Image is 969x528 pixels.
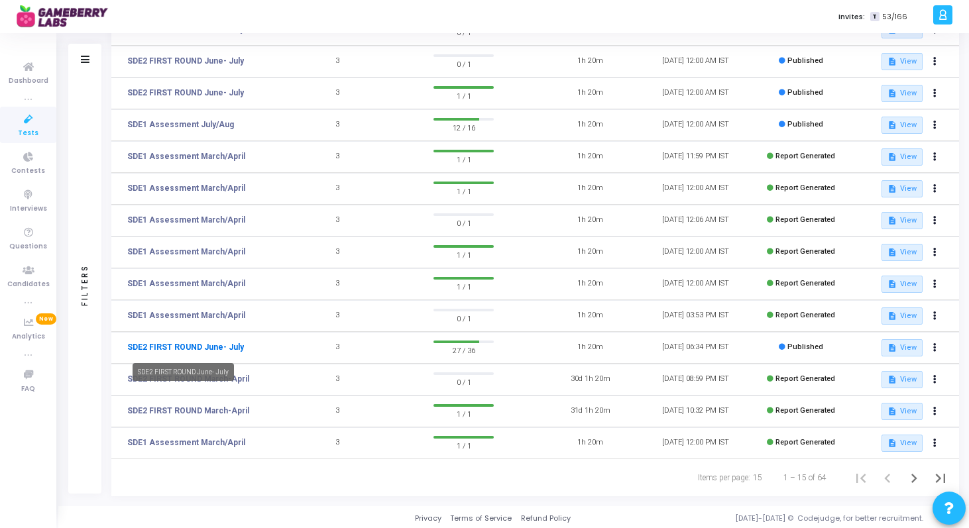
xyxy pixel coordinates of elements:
td: 3 [284,300,390,332]
td: 3 [284,237,390,268]
td: [DATE] 12:00 AM IST [643,46,748,78]
td: [DATE] 06:34 PM IST [643,332,748,364]
button: View [882,53,922,70]
label: Invites: [838,11,865,23]
img: logo [17,3,116,30]
button: View [882,244,922,261]
span: Contests [11,166,45,177]
button: View [882,117,922,134]
mat-icon: description [887,343,897,352]
mat-icon: description [887,248,897,257]
button: View [882,403,922,420]
td: [DATE] 12:00 AM IST [643,109,748,141]
a: SDE1 Assessment March/April [127,246,245,258]
a: SDE1 Assessment March/April [127,437,245,449]
span: Report Generated [775,311,835,319]
span: Dashboard [9,76,48,87]
span: New [36,313,56,325]
span: 1 / 1 [433,439,494,452]
mat-icon: description [887,407,897,416]
button: Next page [901,464,927,491]
a: SDE1 Assessment July/Aug [127,119,234,131]
a: SDE2 FIRST ROUND June- July [127,87,244,99]
span: 0 / 1 [433,57,494,70]
span: 1 / 1 [433,89,494,102]
span: 1 / 1 [433,407,494,420]
td: 1h 20m [538,173,643,205]
td: 1h 20m [538,427,643,459]
td: 1h 20m [538,46,643,78]
span: Report Generated [775,438,835,447]
button: First page [848,464,874,491]
a: SDE1 Assessment March/April [127,278,245,290]
div: SDE2 FIRST ROUND June- July [133,363,234,381]
a: SDE1 Assessment March/April [127,150,245,162]
span: 0 / 1 [433,216,494,229]
mat-icon: description [887,152,897,162]
button: View [882,85,922,102]
button: View [882,371,922,388]
button: View [882,212,922,229]
span: Report Generated [775,184,835,192]
div: 1 – 15 of 64 [783,472,826,484]
td: 1h 20m [538,78,643,109]
td: 3 [284,205,390,237]
mat-icon: description [887,216,897,225]
span: Published [787,56,823,65]
span: Analytics [12,331,45,343]
a: Terms of Service [450,513,512,524]
a: Refund Policy [521,513,571,524]
button: View [882,148,922,166]
button: Previous page [874,464,901,491]
button: Last page [927,464,954,491]
td: 1h 20m [538,109,643,141]
mat-icon: description [887,311,897,321]
span: 12 / 16 [433,121,494,134]
span: Questions [9,241,47,252]
mat-icon: description [887,57,897,66]
a: SDE1 Assessment March/April [127,182,245,194]
span: 1 / 1 [433,152,494,166]
span: Report Generated [775,215,835,224]
span: Report Generated [775,152,835,160]
span: Report Generated [775,406,835,415]
mat-icon: description [887,121,897,130]
div: Items per page: [698,472,750,484]
td: 1h 20m [538,268,643,300]
mat-icon: description [887,280,897,289]
span: T [870,12,879,22]
span: 0 / 1 [433,311,494,325]
td: 3 [284,109,390,141]
td: 1h 20m [538,141,643,173]
span: Interviews [10,203,47,215]
div: 15 [753,472,762,484]
a: Privacy [415,513,441,524]
span: 1 / 1 [433,184,494,197]
span: Report Generated [775,247,835,256]
td: 3 [284,332,390,364]
div: Filters [79,212,91,358]
td: 3 [284,46,390,78]
button: View [882,276,922,293]
div: [DATE]-[DATE] © Codejudge, for better recruitment. [571,513,952,524]
td: [DATE] 12:06 AM IST [643,205,748,237]
mat-icon: description [887,375,897,384]
span: Report Generated [775,374,835,383]
span: Report Generated [775,279,835,288]
span: Candidates [7,279,50,290]
td: 3 [284,427,390,459]
span: 1 / 1 [433,248,494,261]
mat-icon: description [887,439,897,448]
span: 27 / 36 [433,343,494,356]
td: [DATE] 03:53 PM IST [643,300,748,332]
td: 3 [284,364,390,396]
td: 1h 20m [538,332,643,364]
a: SDE1 Assessment March/April [127,214,245,226]
td: 1h 20m [538,205,643,237]
td: 3 [284,396,390,427]
span: 0 / 1 [433,375,494,388]
span: FAQ [21,384,35,395]
td: [DATE] 10:32 PM IST [643,396,748,427]
td: [DATE] 12:00 PM IST [643,427,748,459]
span: 1 / 1 [433,280,494,293]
